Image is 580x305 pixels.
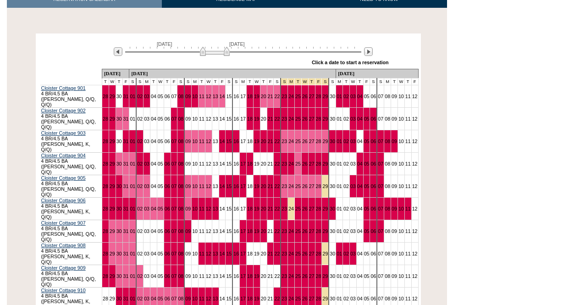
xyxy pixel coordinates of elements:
a: 16 [233,251,239,256]
a: 12 [206,94,211,99]
a: 07 [171,116,177,122]
a: 14 [220,183,225,189]
a: 24 [288,296,294,301]
a: 30 [330,206,335,211]
a: 09 [185,183,191,189]
a: 08 [178,228,183,234]
a: 11 [199,139,204,144]
a: 06 [370,161,376,166]
a: 18 [247,296,253,301]
a: 10 [398,206,404,211]
a: 17 [240,228,246,234]
td: T [150,78,157,85]
a: 04 [151,296,156,301]
a: 14 [220,94,225,99]
a: 05 [364,161,370,166]
a: 07 [378,161,383,166]
a: 06 [165,161,170,166]
div: Click a date to start a reservation [312,60,389,65]
a: 05 [364,183,370,189]
a: 26 [302,161,308,166]
a: 11 [199,206,204,211]
a: 26 [302,296,308,301]
a: 19 [254,228,260,234]
a: Cloister Cottage 906 [41,198,86,203]
a: 26 [302,183,308,189]
a: 24 [288,228,294,234]
a: 01 [130,139,135,144]
a: 25 [295,139,301,144]
a: 16 [233,139,239,144]
a: 11 [199,251,204,256]
a: Cloister Cottage 901 [41,85,86,91]
a: Cloister Cottage 902 [41,108,86,113]
a: 25 [295,206,301,211]
a: 23 [282,139,287,144]
a: 25 [295,251,301,256]
a: 31 [123,273,129,279]
a: 02 [343,251,349,256]
a: 02 [137,206,143,211]
a: 29 [110,139,115,144]
a: 27 [309,273,315,279]
a: 30 [116,183,122,189]
a: 21 [268,116,273,122]
a: 07 [171,273,177,279]
a: 13 [213,296,218,301]
a: 28 [316,296,321,301]
a: 21 [268,251,273,256]
a: 27 [309,183,315,189]
a: 07 [378,228,383,234]
a: 06 [165,251,170,256]
a: 03 [144,206,149,211]
a: 09 [185,296,191,301]
a: 31 [123,94,129,99]
a: 28 [316,183,321,189]
a: 11 [199,94,204,99]
a: 13 [213,206,218,211]
a: 02 [137,273,143,279]
a: 08 [178,206,183,211]
a: 28 [316,139,321,144]
a: 24 [288,273,294,279]
a: 25 [295,273,301,279]
a: 28 [103,228,108,234]
a: 23 [282,228,287,234]
a: 01 [130,228,135,234]
a: 29 [322,116,328,122]
a: 08 [178,296,183,301]
a: 12 [206,139,211,144]
a: 17 [240,296,246,301]
img: Next [364,47,373,56]
a: 28 [316,251,321,256]
a: 28 [316,206,321,211]
a: 22 [274,139,280,144]
a: 21 [268,94,273,99]
a: 30 [116,296,122,301]
a: 06 [165,183,170,189]
a: 14 [220,139,225,144]
a: 07 [378,206,383,211]
a: 31 [123,251,129,256]
a: 12 [206,183,211,189]
a: 09 [185,206,191,211]
a: 28 [316,273,321,279]
a: Cloister Cottage 907 [41,220,86,226]
a: 11 [405,206,411,211]
a: 08 [178,161,183,166]
a: 27 [309,161,315,166]
a: 21 [268,183,273,189]
td: F [122,78,129,85]
a: 02 [343,139,349,144]
a: 06 [370,183,376,189]
a: 28 [103,206,108,211]
a: 19 [254,116,260,122]
a: 01 [337,139,342,144]
a: 23 [282,206,287,211]
a: 09 [392,139,397,144]
a: 28 [103,116,108,122]
a: 22 [274,116,280,122]
a: 10 [192,296,198,301]
a: 31 [123,206,129,211]
a: 02 [137,161,143,166]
